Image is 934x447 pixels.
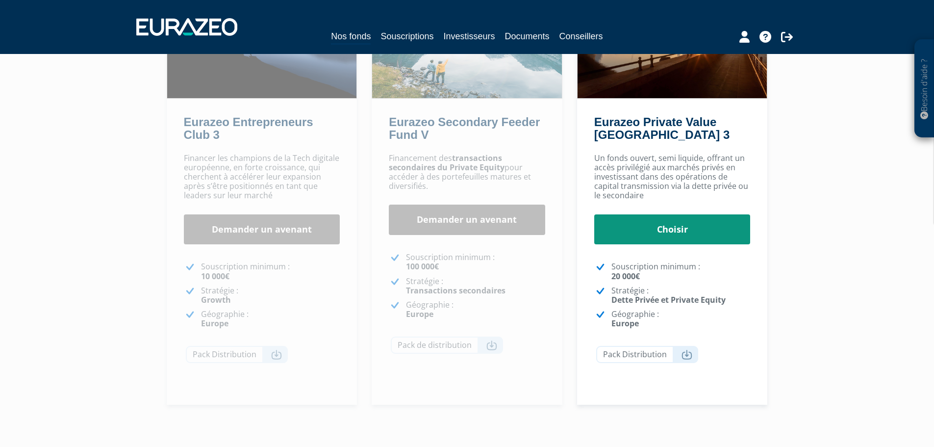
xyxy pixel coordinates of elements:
strong: Europe [611,318,639,329]
a: Nos fonds [331,29,371,45]
a: Eurazeo Secondary Feeder Fund V [389,115,540,141]
strong: Dette Privée et Private Equity [611,294,726,305]
p: Géographie : [611,310,751,328]
strong: Transactions secondaires [406,285,505,296]
p: Stratégie : [611,286,751,305]
strong: transactions secondaires du Private Equity [389,153,505,173]
a: Demander un avenant [389,205,545,235]
a: Eurazeo Private Value [GEOGRAPHIC_DATA] 3 [594,115,730,141]
a: Investisseurs [443,29,495,43]
strong: 20 000€ [611,271,640,282]
p: Souscription minimum : [406,253,545,271]
a: Documents [505,29,550,43]
p: Souscription minimum : [201,262,340,281]
a: Pack Distribution [186,346,288,363]
a: Pack de distribution [391,337,503,354]
a: Conseillers [559,29,603,43]
a: Eurazeo Entrepreneurs Club 3 [184,115,313,141]
p: Stratégie : [406,277,545,295]
strong: 100 000€ [406,261,439,272]
strong: Europe [201,318,228,329]
a: Demander un avenant [184,214,340,245]
strong: Growth [201,294,231,305]
strong: Europe [406,309,433,319]
a: Choisir [594,214,751,245]
p: Un fonds ouvert, semi liquide, offrant un accès privilégié aux marchés privés en investissant dan... [594,154,751,201]
p: Stratégie : [201,286,340,305]
p: Géographie : [201,310,340,328]
a: Souscriptions [380,29,433,43]
img: 1732889491-logotype_eurazeo_blanc_rvb.png [136,18,237,36]
p: Souscription minimum : [611,262,751,281]
a: Pack Distribution [596,346,698,363]
p: Financer les champions de la Tech digitale européenne, en forte croissance, qui cherchent à accél... [184,154,340,201]
p: Géographie : [406,300,545,319]
p: Besoin d'aide ? [919,45,930,133]
strong: 10 000€ [201,271,229,282]
p: Financement des pour accéder à des portefeuilles matures et diversifiés. [389,154,545,191]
